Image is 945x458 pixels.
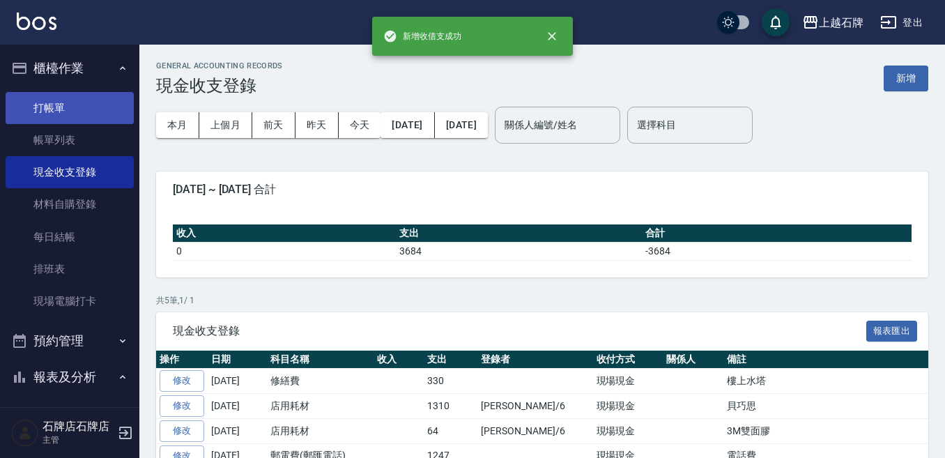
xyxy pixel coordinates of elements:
[642,224,912,243] th: 合計
[6,221,134,253] a: 每日結帳
[156,351,208,369] th: 操作
[6,156,134,188] a: 現金收支登錄
[6,323,134,359] button: 預約管理
[160,420,204,442] a: 修改
[173,324,866,338] span: 現金收支登錄
[396,224,642,243] th: 支出
[208,394,267,419] td: [DATE]
[6,400,134,432] a: 報表目錄
[6,50,134,86] button: 櫃檯作業
[11,419,39,447] img: Person
[6,285,134,317] a: 現場電腦打卡
[208,418,267,443] td: [DATE]
[424,418,477,443] td: 64
[374,351,424,369] th: 收入
[267,369,374,394] td: 修繕費
[593,394,663,419] td: 現場現金
[6,359,134,395] button: 報表及分析
[156,112,199,138] button: 本月
[477,351,592,369] th: 登錄者
[797,8,869,37] button: 上越石牌
[156,76,283,96] h3: 現金收支登錄
[6,188,134,220] a: 材料自購登錄
[383,29,461,43] span: 新增收借支成功
[252,112,295,138] button: 前天
[160,370,204,392] a: 修改
[866,321,918,342] button: 報表匯出
[884,71,928,84] a: 新增
[17,13,56,30] img: Logo
[762,8,790,36] button: save
[866,323,918,337] a: 報表匯出
[424,351,477,369] th: 支出
[6,253,134,285] a: 排班表
[593,369,663,394] td: 現場現金
[43,434,114,446] p: 主管
[160,395,204,417] a: 修改
[173,242,396,260] td: 0
[267,394,374,419] td: 店用耗材
[199,112,252,138] button: 上個月
[593,351,663,369] th: 收付方式
[339,112,381,138] button: 今天
[396,242,642,260] td: 3684
[156,61,283,70] h2: GENERAL ACCOUNTING RECORDS
[173,183,912,197] span: [DATE] ~ [DATE] 合計
[819,14,863,31] div: 上越石牌
[537,21,567,52] button: close
[424,394,477,419] td: 1310
[173,224,396,243] th: 收入
[642,242,912,260] td: -3684
[43,420,114,434] h5: 石牌店石牌店
[208,351,267,369] th: 日期
[424,369,477,394] td: 330
[663,351,723,369] th: 關係人
[477,418,592,443] td: [PERSON_NAME]/6
[267,351,374,369] th: 科目名稱
[593,418,663,443] td: 現場現金
[381,112,434,138] button: [DATE]
[156,294,928,307] p: 共 5 筆, 1 / 1
[295,112,339,138] button: 昨天
[208,369,267,394] td: [DATE]
[6,124,134,156] a: 帳單列表
[477,394,592,419] td: [PERSON_NAME]/6
[6,92,134,124] a: 打帳單
[875,10,928,36] button: 登出
[267,418,374,443] td: 店用耗材
[884,66,928,91] button: 新增
[435,112,488,138] button: [DATE]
